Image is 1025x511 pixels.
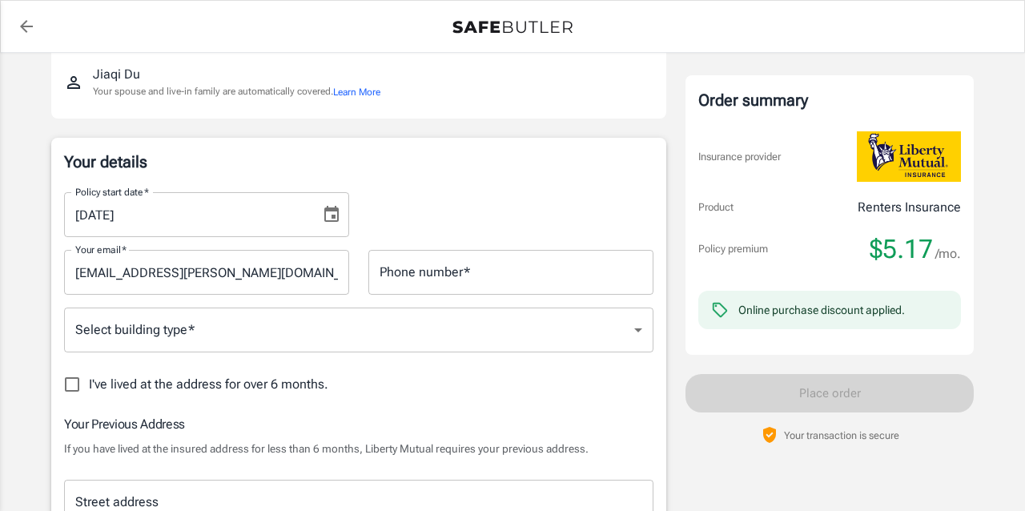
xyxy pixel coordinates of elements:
p: Policy premium [698,241,768,257]
button: Learn More [333,85,380,99]
div: Online purchase discount applied. [738,302,905,318]
label: Policy start date [75,185,149,199]
div: Order summary [698,88,961,112]
p: If you have lived at the insured address for less than 6 months, Liberty Mutual requires your pre... [64,441,653,457]
span: /mo. [935,243,961,265]
label: Your email [75,243,127,256]
img: Back to quotes [452,21,573,34]
button: Choose date, selected date is Sep 27, 2025 [316,199,348,231]
p: Product [698,199,734,215]
p: Your details [64,151,653,173]
input: Enter number [368,250,653,295]
p: Renters Insurance [858,198,961,217]
p: Insurance provider [698,149,781,165]
p: Your transaction is secure [784,428,899,443]
a: back to quotes [10,10,42,42]
p: Your spouse and live-in family are automatically covered. [93,84,380,99]
input: Enter email [64,250,349,295]
input: MM/DD/YYYY [64,192,309,237]
h6: Your Previous Address [64,414,653,434]
span: $5.17 [870,233,933,265]
img: Liberty Mutual [857,131,961,182]
span: I've lived at the address for over 6 months. [89,375,328,394]
p: Jiaqi Du [93,65,140,84]
svg: Insured person [64,73,83,92]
